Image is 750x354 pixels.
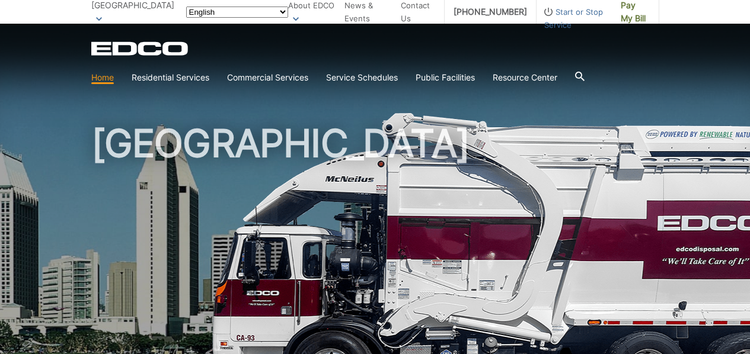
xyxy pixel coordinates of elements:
a: Resource Center [493,71,557,84]
a: Residential Services [132,71,209,84]
a: Commercial Services [227,71,308,84]
a: Home [91,71,114,84]
a: EDCD logo. Return to the homepage. [91,41,190,56]
a: Service Schedules [326,71,398,84]
a: Public Facilities [416,71,475,84]
select: Select a language [186,7,288,18]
